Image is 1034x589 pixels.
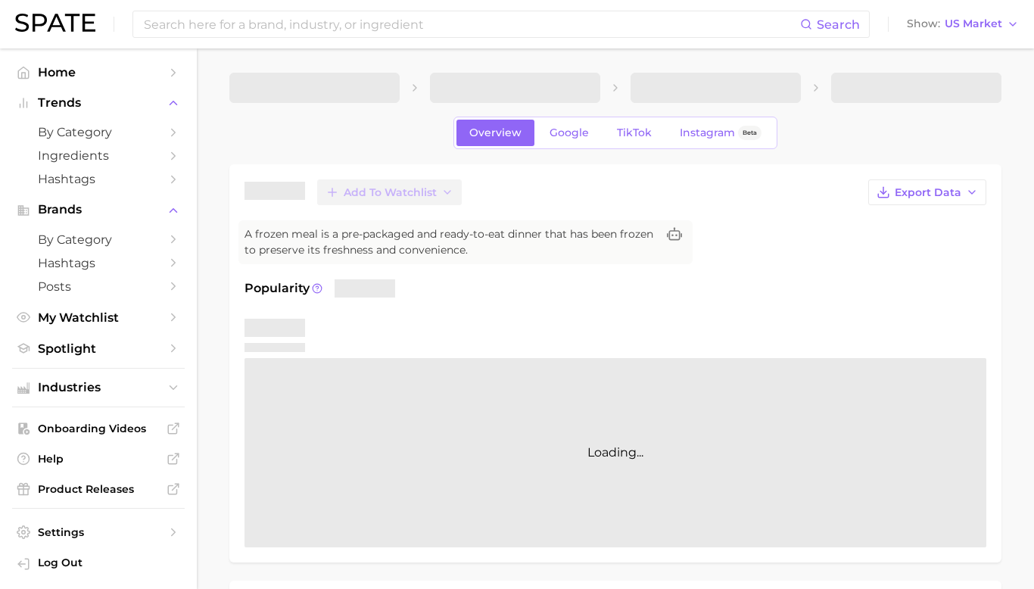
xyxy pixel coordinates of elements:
input: Search here for a brand, industry, or ingredient [142,11,800,37]
a: Help [12,447,185,470]
span: Show [907,20,940,28]
span: Settings [38,525,159,539]
a: Log out. Currently logged in with e-mail mweisbaum@dotdashmdp.com. [12,551,185,577]
span: Posts [38,279,159,294]
span: US Market [945,20,1002,28]
span: Overview [469,126,522,139]
span: Industries [38,381,159,394]
span: Onboarding Videos [38,422,159,435]
a: My Watchlist [12,306,185,329]
a: Ingredients [12,144,185,167]
span: Log Out [38,556,173,569]
span: My Watchlist [38,310,159,325]
span: Brands [38,203,159,217]
span: Hashtags [38,256,159,270]
span: Ingredients [38,148,159,163]
span: Product Releases [38,482,159,496]
span: A frozen meal is a pre-packaged and ready-to-eat dinner that has been frozen to preserve its fres... [244,226,656,258]
a: by Category [12,120,185,144]
button: Brands [12,198,185,221]
span: Trends [38,96,159,110]
button: Industries [12,376,185,399]
a: Onboarding Videos [12,417,185,440]
span: Beta [743,126,757,139]
button: Add to Watchlist [317,179,462,205]
span: by Category [38,232,159,247]
div: Loading... [244,358,986,547]
a: InstagramBeta [667,120,774,146]
span: Popularity [244,279,310,298]
a: Hashtags [12,251,185,275]
img: SPATE [15,14,95,32]
a: Posts [12,275,185,298]
a: TikTok [604,120,665,146]
a: by Category [12,228,185,251]
a: Overview [456,120,534,146]
span: Google [550,126,589,139]
button: Export Data [868,179,986,205]
a: Home [12,61,185,84]
span: Export Data [895,186,961,199]
a: Google [537,120,602,146]
button: Trends [12,92,185,114]
button: ShowUS Market [903,14,1023,34]
span: by Category [38,125,159,139]
a: Hashtags [12,167,185,191]
span: Home [38,65,159,79]
span: Instagram [680,126,735,139]
span: Add to Watchlist [344,186,437,199]
span: Search [817,17,860,32]
a: Settings [12,521,185,544]
span: Help [38,452,159,466]
span: Hashtags [38,172,159,186]
a: Product Releases [12,478,185,500]
span: TikTok [617,126,652,139]
a: Spotlight [12,337,185,360]
span: Spotlight [38,341,159,356]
